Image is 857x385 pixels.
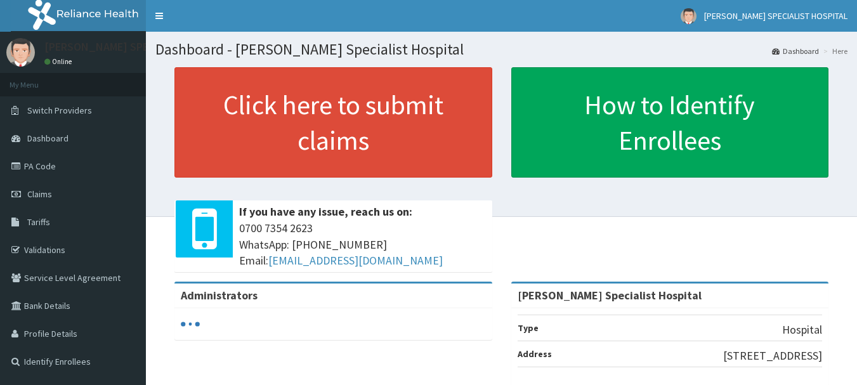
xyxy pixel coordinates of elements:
li: Here [820,46,847,56]
a: How to Identify Enrollees [511,67,829,178]
b: If you have any issue, reach us on: [239,204,412,219]
h1: Dashboard - [PERSON_NAME] Specialist Hospital [155,41,847,58]
span: Tariffs [27,216,50,228]
p: Hospital [782,322,822,338]
a: Click here to submit claims [174,67,492,178]
img: User Image [681,8,697,24]
img: User Image [6,38,35,67]
svg: audio-loading [181,315,200,334]
b: Type [518,322,539,334]
span: Switch Providers [27,105,92,116]
a: Dashboard [772,46,819,56]
b: Address [518,348,552,360]
p: [PERSON_NAME] SPECIALIST HOSPITAL [44,41,239,53]
strong: [PERSON_NAME] Specialist Hospital [518,288,702,303]
span: 0700 7354 2623 WhatsApp: [PHONE_NUMBER] Email: [239,220,486,269]
a: Online [44,57,75,66]
span: [PERSON_NAME] SPECIALIST HOSPITAL [704,10,847,22]
span: Claims [27,188,52,200]
a: [EMAIL_ADDRESS][DOMAIN_NAME] [268,253,443,268]
b: Administrators [181,288,258,303]
p: [STREET_ADDRESS] [723,348,822,364]
span: Dashboard [27,133,69,144]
